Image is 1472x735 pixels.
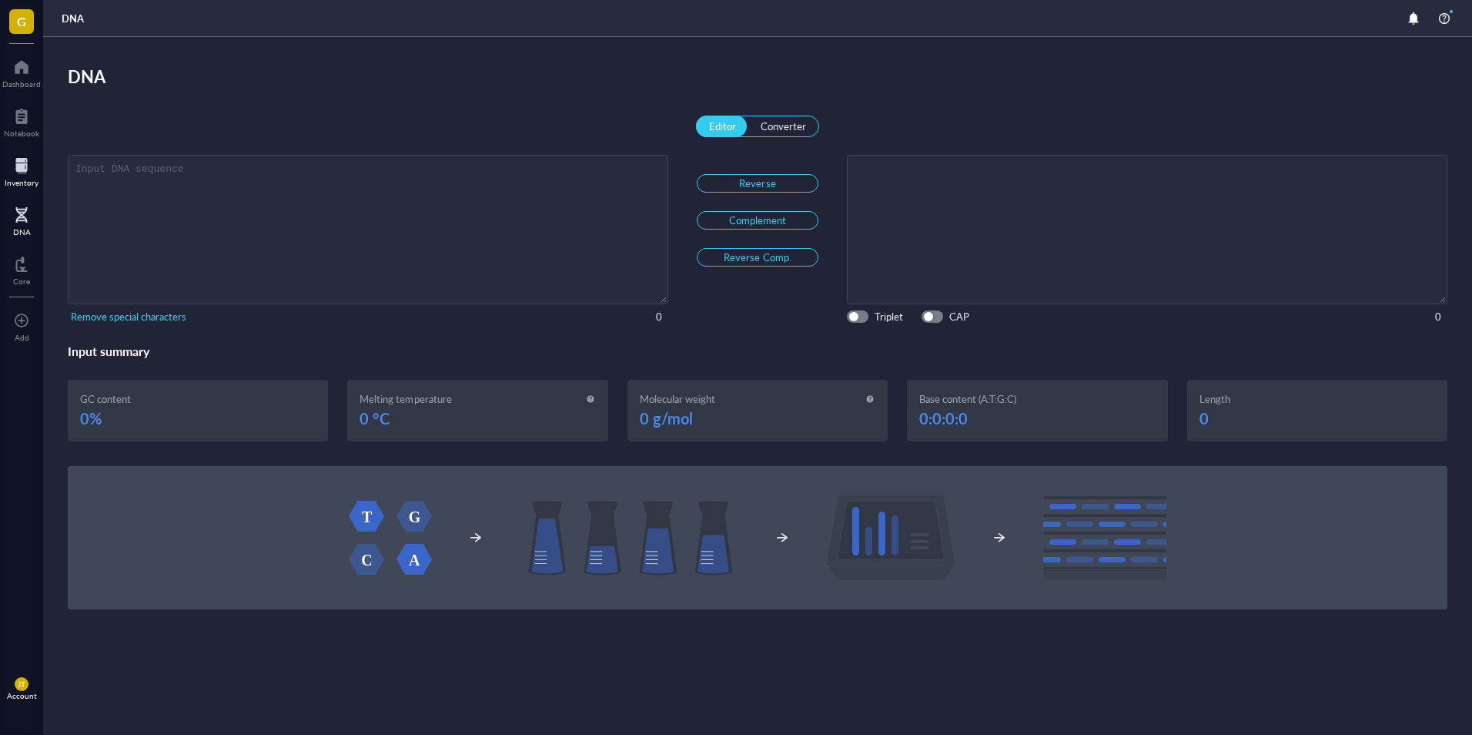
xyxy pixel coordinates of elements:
div: DNA [13,227,31,237]
span: Complement [729,213,786,227]
div: Input summary [68,341,1447,361]
div: Notebook [4,129,39,138]
button: Reverse Comp. [697,248,818,267]
div: 0 g/mol [640,406,875,431]
div: Dashboard [2,79,41,89]
a: DNA [13,203,31,237]
div: GC content [80,392,131,406]
div: Core [13,277,30,286]
div: Triplet [875,310,903,324]
div: Length [1199,392,1230,406]
a: Core [13,252,30,286]
span: JT [18,680,25,689]
div: 0% [80,406,316,431]
div: Melting temperature [360,392,451,406]
div: Converter [761,119,806,133]
a: Dashboard [2,55,41,89]
div: 0 [1199,406,1435,431]
div: DNA [68,62,1447,91]
span: Reverse [739,176,775,190]
div: Molecular weight [640,392,715,406]
div: 0 [1435,310,1441,324]
div: Base content (A:T:G:C) [919,392,1016,406]
div: Editor [709,119,736,133]
a: Notebook [4,104,39,138]
div: Add [15,333,29,342]
div: 0 °C [360,406,595,431]
div: Inventory [5,178,38,187]
span: Remove special characters [71,310,186,324]
img: DNA process [349,495,1167,581]
span: Reverse Comp. [724,250,791,264]
div: DNA [62,12,84,25]
span: G [17,12,26,31]
button: Reverse [697,174,818,193]
div: 0:0:0:0 [919,406,1155,431]
button: Complement [697,211,818,230]
div: CAP [949,310,969,324]
div: Account [7,691,37,700]
button: Remove special characters [68,307,189,326]
div: 0 [656,310,662,324]
a: Inventory [5,153,38,187]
